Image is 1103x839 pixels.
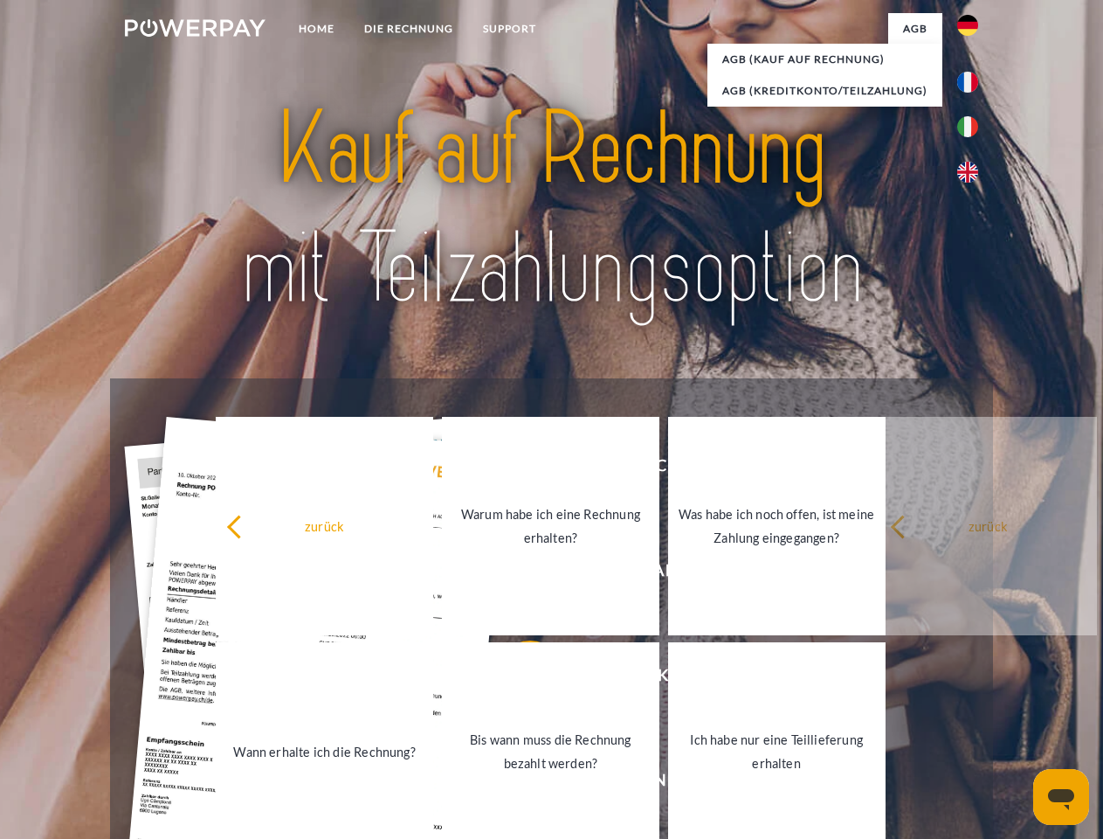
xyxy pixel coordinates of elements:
[452,503,649,550] div: Warum habe ich eine Rechnung erhalten?
[349,13,468,45] a: DIE RECHNUNG
[707,75,942,107] a: AGB (Kreditkonto/Teilzahlung)
[957,162,978,183] img: en
[957,116,978,137] img: it
[1033,769,1089,825] iframe: Schaltfläche zum Öffnen des Messaging-Fensters
[668,417,886,635] a: Was habe ich noch offen, ist meine Zahlung eingegangen?
[890,514,1086,537] div: zurück
[226,514,423,537] div: zurück
[957,72,978,93] img: fr
[284,13,349,45] a: Home
[468,13,551,45] a: SUPPORT
[707,44,942,75] a: AGB (Kauf auf Rechnung)
[679,728,875,775] div: Ich habe nur eine Teillieferung erhalten
[167,84,936,335] img: title-powerpay_de.svg
[226,739,423,763] div: Wann erhalte ich die Rechnung?
[125,19,265,37] img: logo-powerpay-white.svg
[888,13,942,45] a: agb
[452,728,649,775] div: Bis wann muss die Rechnung bezahlt werden?
[957,15,978,36] img: de
[679,503,875,550] div: Was habe ich noch offen, ist meine Zahlung eingegangen?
